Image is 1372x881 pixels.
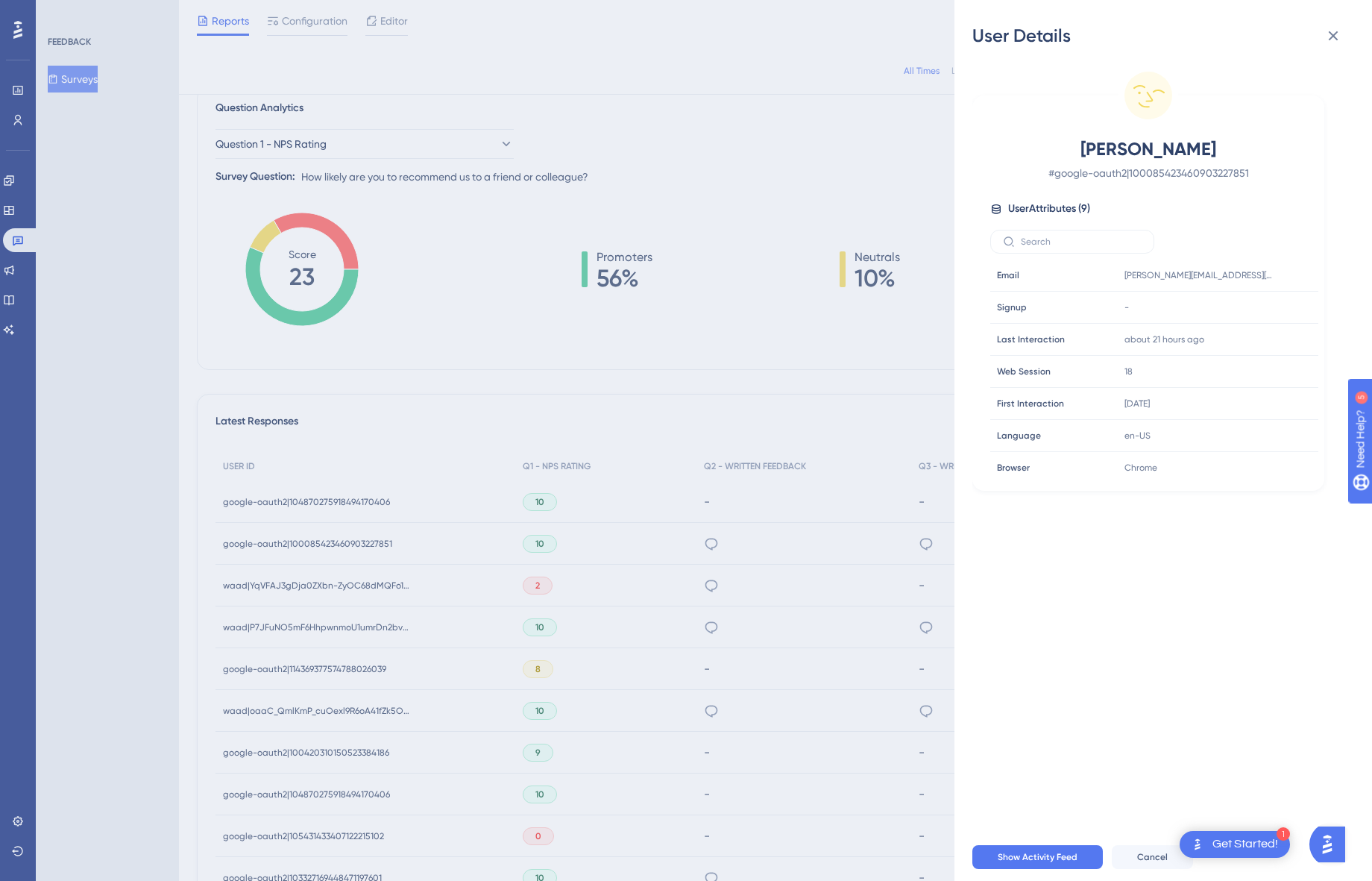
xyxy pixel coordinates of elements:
span: Web Session [997,366,1051,377]
div: 5 [104,7,108,19]
span: Show Activity Feed [998,851,1077,863]
span: Signup [997,301,1027,313]
span: Need Help? [35,4,93,22]
button: Show Activity Feed [972,845,1103,869]
time: [DATE] [1124,398,1150,409]
span: Browser [997,462,1030,474]
span: Email [997,269,1019,281]
input: Search [1021,236,1142,247]
span: en-US [1124,430,1151,442]
div: 1 [1277,827,1290,841]
iframe: UserGuiding AI Assistant Launcher [1309,822,1354,867]
img: launcher-image-alternative-text [1189,835,1206,853]
span: Language [997,430,1041,442]
span: Chrome [1124,462,1157,474]
div: Open Get Started! checklist, remaining modules: 1 [1180,831,1290,858]
time: about 21 hours ago [1124,334,1204,345]
div: Get Started! [1212,836,1278,853]
span: Cancel [1137,851,1168,863]
span: # google-oauth2|100085423460903227851 [1017,164,1280,182]
span: Last Interaction [997,333,1065,345]
span: [PERSON_NAME][EMAIL_ADDRESS][DOMAIN_NAME] [1124,269,1274,281]
span: User Attributes ( 9 ) [1008,200,1090,218]
span: [PERSON_NAME] [1017,137,1280,161]
span: First Interaction [997,398,1064,410]
span: 18 [1124,366,1133,377]
div: User Details [972,24,1354,48]
button: Cancel [1112,845,1193,869]
span: - [1124,301,1129,313]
